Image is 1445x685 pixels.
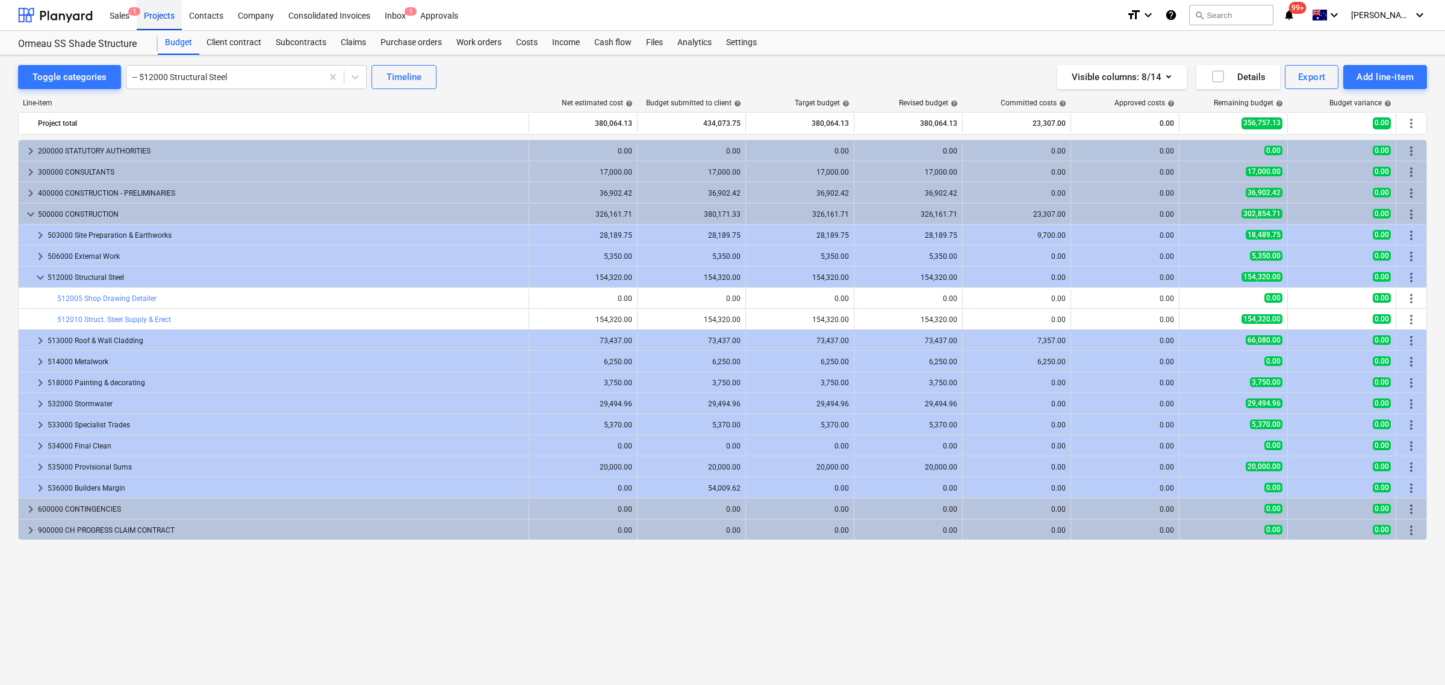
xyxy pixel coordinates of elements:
div: 0.00 [1076,442,1174,450]
span: 356,757.13 [1241,117,1282,129]
button: Toggle categories [18,65,121,89]
div: 326,161.71 [534,210,632,219]
div: 0.00 [1076,231,1174,240]
span: 0.00 [1373,504,1391,513]
div: 0.00 [968,315,1066,324]
div: 73,437.00 [534,336,632,345]
div: 532000 Stormwater [48,394,524,414]
div: 154,320.00 [642,315,741,324]
div: 0.00 [1076,400,1174,408]
div: 534000 Final Clean [48,436,524,456]
div: 0.00 [1076,147,1174,155]
div: 0.00 [859,294,957,303]
div: Revised budget [899,99,958,107]
div: 0.00 [1076,484,1174,492]
span: 5,350.00 [1250,251,1282,261]
span: keyboard_arrow_right [33,376,48,390]
div: 0.00 [968,442,1066,450]
div: 28,189.75 [751,231,849,240]
div: 6,250.00 [642,358,741,366]
div: 0.00 [1076,463,1174,471]
div: Ormeau SS Shade Structure [18,38,143,51]
div: 23,307.00 [968,114,1066,133]
span: 302,854.71 [1241,209,1282,219]
div: 5,370.00 [751,421,849,429]
a: Cash flow [587,31,639,55]
div: 29,494.96 [534,400,632,408]
span: 0.00 [1264,483,1282,492]
div: 0.00 [751,484,849,492]
div: Costs [509,31,545,55]
span: More actions [1404,333,1419,348]
a: Client contract [199,31,269,55]
span: keyboard_arrow_right [23,144,38,158]
span: 36,902.42 [1246,188,1282,197]
span: keyboard_arrow_right [23,502,38,516]
span: help [948,100,958,107]
div: 0.00 [642,442,741,450]
a: Subcontracts [269,31,334,55]
button: Timeline [371,65,437,89]
span: 0.00 [1373,441,1391,450]
div: Budget submitted to client [646,99,741,107]
div: 0.00 [1076,526,1174,535]
div: 154,320.00 [859,273,957,282]
div: 5,350.00 [642,252,741,261]
span: keyboard_arrow_right [33,460,48,474]
span: keyboard_arrow_right [33,481,48,495]
span: 154,320.00 [1241,272,1282,282]
div: 0.00 [968,147,1066,155]
button: Search [1189,5,1273,25]
div: 0.00 [642,294,741,303]
span: More actions [1404,460,1419,474]
span: keyboard_arrow_right [23,165,38,179]
span: help [1382,100,1391,107]
span: More actions [1404,397,1419,411]
div: 28,189.75 [859,231,957,240]
span: More actions [1404,228,1419,243]
div: 300000 CONSULTANTS [38,163,524,182]
span: 0.00 [1373,251,1391,261]
span: More actions [1404,144,1419,158]
span: 0.00 [1373,377,1391,387]
span: 0.00 [1373,483,1391,492]
div: 0.00 [534,505,632,513]
div: 3,750.00 [859,379,957,387]
div: Budget variance [1329,99,1391,107]
div: 73,437.00 [642,336,741,345]
span: help [1273,100,1283,107]
div: 0.00 [968,400,1066,408]
span: help [840,100,850,107]
span: 1 [405,7,417,16]
span: 0.00 [1264,441,1282,450]
div: 0.00 [751,294,849,303]
div: 17,000.00 [859,168,957,176]
div: 154,320.00 [642,273,741,282]
div: 5,370.00 [642,421,741,429]
button: Visible columns:8/14 [1057,65,1187,89]
div: 900000 CH PROGRESS CLAIM CONTRACT [38,521,524,540]
div: 0.00 [1076,379,1174,387]
div: 518000 Painting & decorating [48,373,524,392]
span: More actions [1404,165,1419,179]
div: 36,902.42 [534,189,632,197]
span: [PERSON_NAME] [1351,10,1411,20]
a: Files [639,31,670,55]
div: 154,320.00 [534,273,632,282]
span: 0.00 [1373,230,1391,240]
div: Add line-item [1356,69,1414,85]
div: 380,064.13 [534,114,632,133]
div: Remaining budget [1214,99,1283,107]
a: Purchase orders [373,31,449,55]
div: 23,307.00 [968,210,1066,219]
div: Claims [334,31,373,55]
div: 0.00 [1076,336,1174,345]
div: 5,370.00 [534,421,632,429]
span: 0.00 [1264,293,1282,303]
span: keyboard_arrow_down [33,270,48,285]
div: 0.00 [968,505,1066,513]
div: 512000 Structural Steel [48,268,524,287]
div: Details [1211,69,1266,85]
